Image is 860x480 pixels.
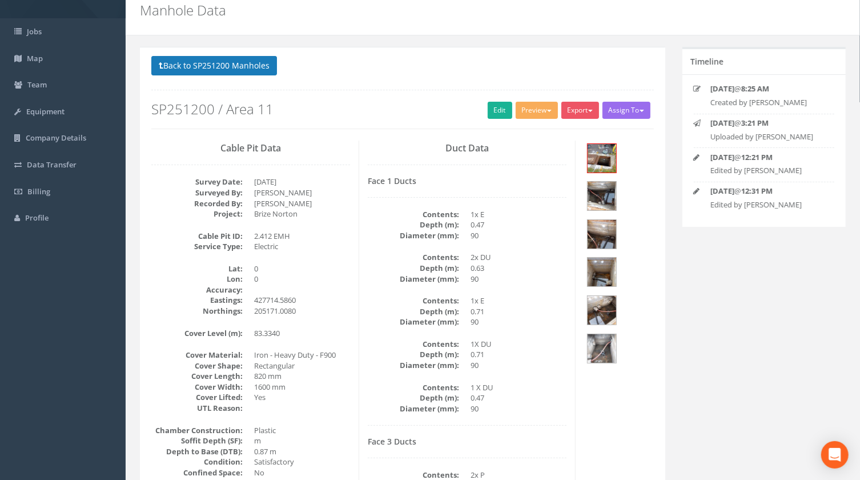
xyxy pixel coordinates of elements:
[254,435,350,446] dd: m
[742,152,773,162] strong: 12:21 PM
[254,231,350,242] dd: 2.412 EMH
[471,209,566,220] dd: 1x E
[254,457,350,467] dd: Satisfactory
[254,263,350,274] dd: 0
[254,177,350,187] dd: [DATE]
[368,252,459,263] dt: Contents:
[368,143,566,154] h3: Duct Data
[254,425,350,436] dd: Plastic
[151,177,243,187] dt: Survey Date:
[151,274,243,285] dt: Lon:
[711,118,825,129] p: @
[151,56,277,75] button: Back to SP251200 Manholes
[254,392,350,403] dd: Yes
[742,83,770,94] strong: 8:25 AM
[151,392,243,403] dt: Cover Lifted:
[368,437,566,446] h4: Face 3 Ducts
[368,274,459,285] dt: Diameter (mm):
[368,382,459,393] dt: Contents:
[140,3,725,18] h2: Manhole Data
[471,274,566,285] dd: 90
[711,199,825,210] p: Edited by [PERSON_NAME]
[151,403,243,414] dt: UTL Reason:
[711,83,825,94] p: @
[588,296,616,325] img: 8e7977eb-690e-c555-79e8-8bbe29926504_bff4efe5-85bc-075e-7ee4-099282cf547d_thumb.jpg
[368,177,566,185] h4: Face 1 Ducts
[254,467,350,478] dd: No
[471,339,566,350] dd: 1X DU
[368,295,459,306] dt: Contents:
[588,258,616,286] img: 8e7977eb-690e-c555-79e8-8bbe29926504_c74ce87c-038d-be7e-4f4f-faf5e35ae789_thumb.jpg
[151,231,243,242] dt: Cable Pit ID:
[27,26,42,37] span: Jobs
[742,118,769,128] strong: 3:21 PM
[151,457,243,467] dt: Condition:
[254,274,350,285] dd: 0
[368,209,459,220] dt: Contents:
[588,220,616,249] img: 8e7977eb-690e-c555-79e8-8bbe29926504_d900ca4f-6fae-e6f1-faa4-0c53c3c76a1e_thumb.jpg
[151,295,243,306] dt: Eastings:
[711,83,735,94] strong: [DATE]
[471,295,566,306] dd: 1x E
[471,263,566,274] dd: 0.63
[26,133,86,143] span: Company Details
[254,198,350,209] dd: [PERSON_NAME]
[711,186,735,196] strong: [DATE]
[711,152,825,163] p: @
[254,328,350,339] dd: 83.3340
[27,53,43,63] span: Map
[151,263,243,274] dt: Lat:
[711,152,735,162] strong: [DATE]
[254,371,350,382] dd: 820 mm
[742,186,773,196] strong: 12:31 PM
[26,106,65,117] span: Equipment
[368,393,459,403] dt: Depth (m):
[711,186,825,197] p: @
[471,219,566,230] dd: 0.47
[151,285,243,295] dt: Accuracy:
[151,350,243,361] dt: Cover Material:
[151,241,243,252] dt: Service Type:
[254,382,350,393] dd: 1600 mm
[588,144,616,173] img: 8e7977eb-690e-c555-79e8-8bbe29926504_4b3f9a53-7392-5a42-6e73-e24ae7508cbe_thumb.jpg
[588,182,616,210] img: 8e7977eb-690e-c555-79e8-8bbe29926504_1c9eb955-a6f8-0dcd-a4ee-d45d7c882c9c_thumb.jpg
[151,435,243,446] dt: Soffit Depth (SF):
[471,306,566,317] dd: 0.71
[151,306,243,317] dt: Northings:
[254,241,350,252] dd: Electric
[561,102,599,119] button: Export
[151,382,243,393] dt: Cover Width:
[368,360,459,371] dt: Diameter (mm):
[471,317,566,327] dd: 90
[691,57,724,66] h5: Timeline
[27,159,77,170] span: Data Transfer
[368,306,459,317] dt: Depth (m):
[471,230,566,241] dd: 90
[151,143,350,154] h3: Cable Pit Data
[368,349,459,360] dt: Depth (m):
[254,361,350,371] dd: Rectangular
[254,187,350,198] dd: [PERSON_NAME]
[471,403,566,414] dd: 90
[368,339,459,350] dt: Contents:
[151,467,243,478] dt: Confined Space:
[602,102,650,119] button: Assign To
[516,102,558,119] button: Preview
[151,198,243,209] dt: Recorded By:
[151,446,243,457] dt: Depth to Base (DTB):
[254,209,350,219] dd: Brize Norton
[368,317,459,327] dt: Diameter (mm):
[821,441,849,469] div: Open Intercom Messenger
[471,252,566,263] dd: 2x DU
[471,349,566,360] dd: 0.71
[151,187,243,198] dt: Surveyed By:
[151,371,243,382] dt: Cover Length:
[27,79,47,90] span: Team
[471,393,566,403] dd: 0.47
[27,186,50,197] span: Billing
[151,328,243,339] dt: Cover Level (m):
[488,102,512,119] a: Edit
[254,295,350,306] dd: 427714.5860
[588,334,616,363] img: 8e7977eb-690e-c555-79e8-8bbe29926504_632224ab-1435-b449-626f-a5bd2b59b5c9_thumb.jpg
[25,213,49,223] span: Profile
